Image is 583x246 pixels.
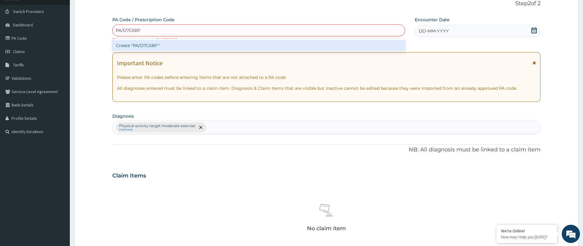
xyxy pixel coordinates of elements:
span: We're online! [35,76,84,138]
img: d_794563401_company_1708531726252_794563401 [11,30,25,45]
div: Chat with us now [32,34,102,42]
label: Diagnosis [112,113,134,119]
label: PA Code / Prescription Code [112,17,175,23]
p: NB: All diagnosis must be linked to a claim item [112,146,540,154]
label: Encounter Date [415,17,450,23]
span: Claims [13,49,25,54]
span: DD-MM-YYYY [419,28,449,34]
div: Create "PA/D7C6BF" [112,40,405,51]
span: Tariffs [13,62,24,68]
h3: Claim Items [112,173,146,179]
p: Step 2 of 2 [112,0,540,7]
div: We're Online! [501,228,553,234]
small: PA code does not exist : PA/D766BF [112,37,177,42]
div: Minimize live chat window [100,3,114,18]
span: Dashboard [13,22,33,28]
p: All diagnoses entered must be linked to a claim item. Diagnosis & Claim Items that are visible bu... [117,85,536,91]
h1: Important Notice [117,60,162,66]
span: Switch Providers [13,9,44,14]
p: Please enter PA codes before entering items that are not attached to a PA code [117,74,536,80]
textarea: Type your message and hit 'Enter' [3,166,116,187]
p: No claim item [307,225,346,231]
p: How may I help you today? [501,234,553,240]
